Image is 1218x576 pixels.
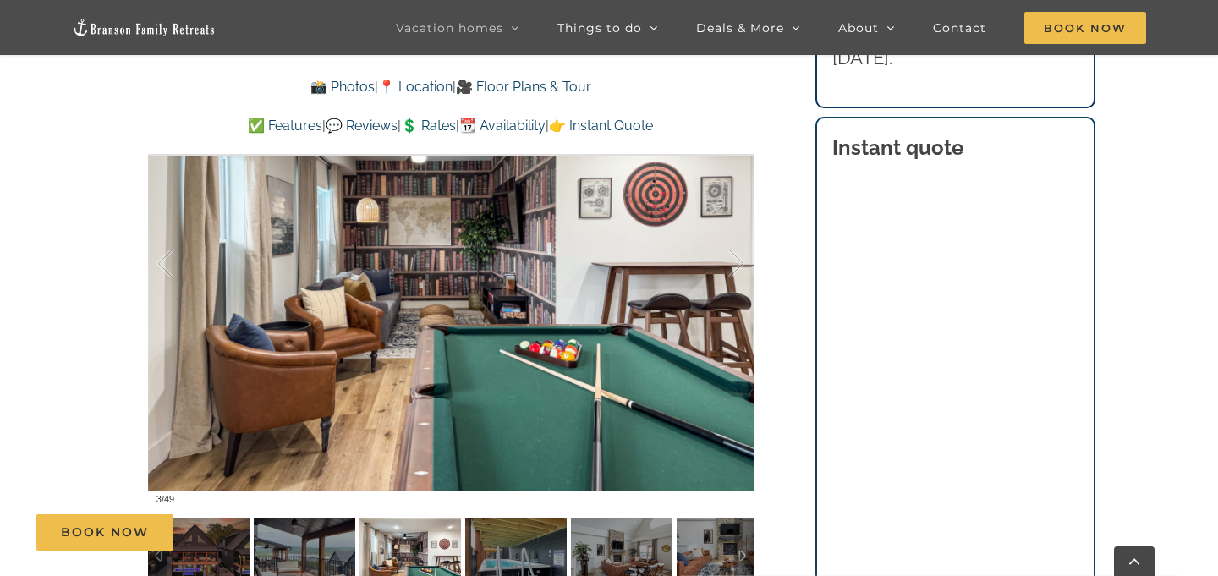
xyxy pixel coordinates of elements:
span: Things to do [557,22,642,34]
span: Contact [933,22,986,34]
span: Book Now [1024,12,1146,44]
img: Branson Family Retreats Logo [72,18,216,37]
span: About [838,22,879,34]
span: Book Now [61,525,149,540]
span: Deals & More [696,22,784,34]
span: Vacation homes [396,22,503,34]
a: ✅ Features [248,118,322,134]
a: 📸 Photos [310,79,375,95]
strong: Instant quote [832,135,963,160]
a: 🎥 Floor Plans & Tour [456,79,591,95]
a: 💲 Rates [401,118,456,134]
a: 👉 Instant Quote [549,118,653,134]
p: | | [148,76,754,98]
a: Book Now [36,514,173,551]
a: 📆 Availability [459,118,546,134]
p: | | | | [148,115,754,137]
a: 💬 Reviews [326,118,398,134]
a: 📍 Location [378,79,453,95]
